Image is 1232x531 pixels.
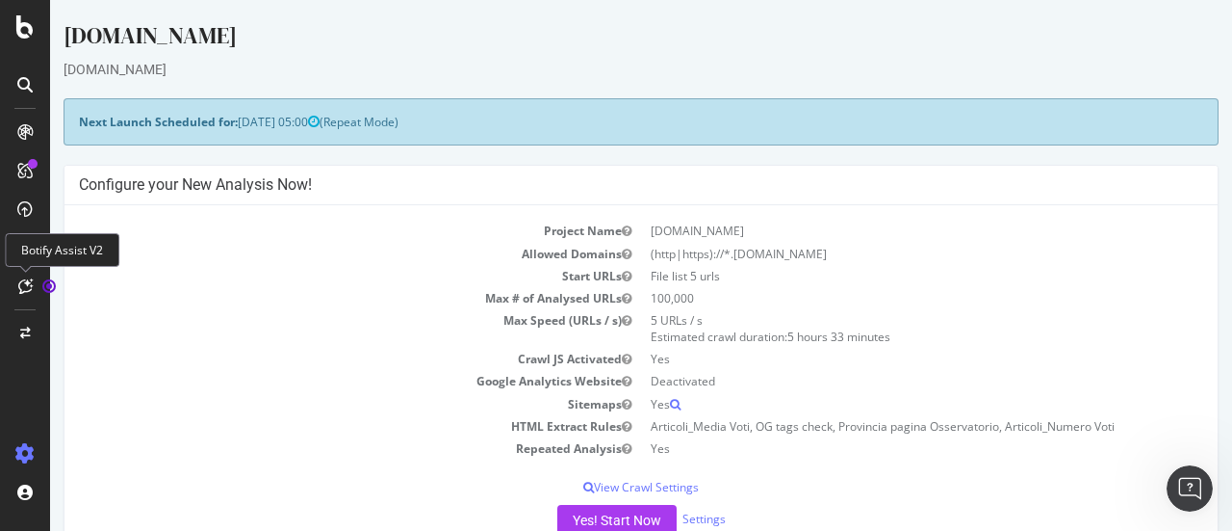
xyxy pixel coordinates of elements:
td: HTML Extract Rules [29,415,591,438]
span: [DATE] 05:00 [188,114,269,130]
td: Deactivated [591,370,1153,392]
td: Crawl JS Activated [29,348,591,370]
td: Start URLs [29,265,591,287]
strong: Next Launch Scheduled for: [29,114,188,130]
div: [DOMAIN_NAME] [13,19,1168,60]
span: Help [305,402,336,415]
div: AI Agent and team can help [39,296,322,316]
p: How can we help? [38,202,346,235]
a: Settings [632,511,676,527]
img: Profile image for Chiara [279,31,318,69]
td: Max Speed (URLs / s) [29,309,591,348]
td: (http|https)://*.[DOMAIN_NAME] [591,243,1153,265]
div: Ask a question [39,276,322,296]
span: Messages [160,402,226,415]
td: Project Name [29,220,591,242]
iframe: Intercom live chat [1167,465,1213,512]
img: Profile image for Jenny [206,31,244,69]
div: Botify Assist V2 [5,233,119,267]
td: Yes [591,438,1153,460]
p: View Crawl Settings [29,479,1153,495]
span: Home [42,402,86,415]
td: Articoli_Media Voti, OG tags check, Provincia pagina Osservatorio, Articoli_Numero Voti [591,415,1153,438]
td: File list 5 urls [591,265,1153,287]
button: Help [257,354,385,431]
td: Max # of Analysed URLs [29,287,591,309]
div: Ask a questionAI Agent and team can help [19,259,366,332]
div: [DOMAIN_NAME] [13,60,1168,79]
div: (Repeat Mode) [13,98,1168,146]
div: Tooltip anchor [40,278,58,295]
p: Hello [PERSON_NAME]. [38,137,346,202]
td: Allowed Domains [29,243,591,265]
td: Yes [591,393,1153,415]
td: [DOMAIN_NAME] [591,220,1153,242]
img: logo [38,37,129,67]
h4: Configure your New Analysis Now! [29,175,1153,195]
img: Profile image for Renaud [243,31,281,69]
td: Repeated Analysis [29,438,591,460]
td: Sitemaps [29,393,591,415]
div: Close [331,31,366,66]
button: Messages [128,354,256,431]
span: 5 hours 33 minutes [737,329,840,345]
td: 100,000 [591,287,1153,309]
td: Google Analytics Website [29,370,591,392]
td: 5 URLs / s Estimated crawl duration: [591,309,1153,348]
td: Yes [591,348,1153,370]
